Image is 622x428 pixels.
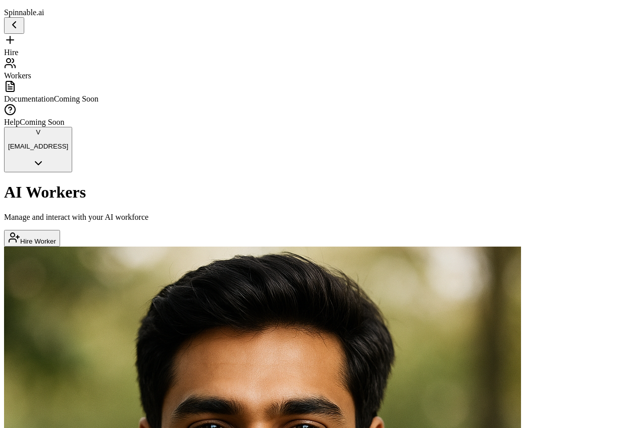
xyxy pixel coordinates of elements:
button: V[EMAIL_ADDRESS] [4,127,72,172]
a: Hire Worker [4,236,60,245]
p: [EMAIL_ADDRESS] [8,142,68,150]
span: Coming Soon [20,118,64,126]
span: .ai [36,8,44,17]
h1: AI Workers [4,183,618,202]
span: Hire [4,48,18,57]
span: Documentation [4,94,54,103]
span: Workers [4,71,31,80]
span: Coming Soon [54,94,98,103]
span: Spinnable [4,8,44,17]
p: Manage and interact with your AI workforce [4,213,618,222]
span: Help [4,118,20,126]
span: V [36,128,40,136]
button: Hire Worker [4,230,60,247]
